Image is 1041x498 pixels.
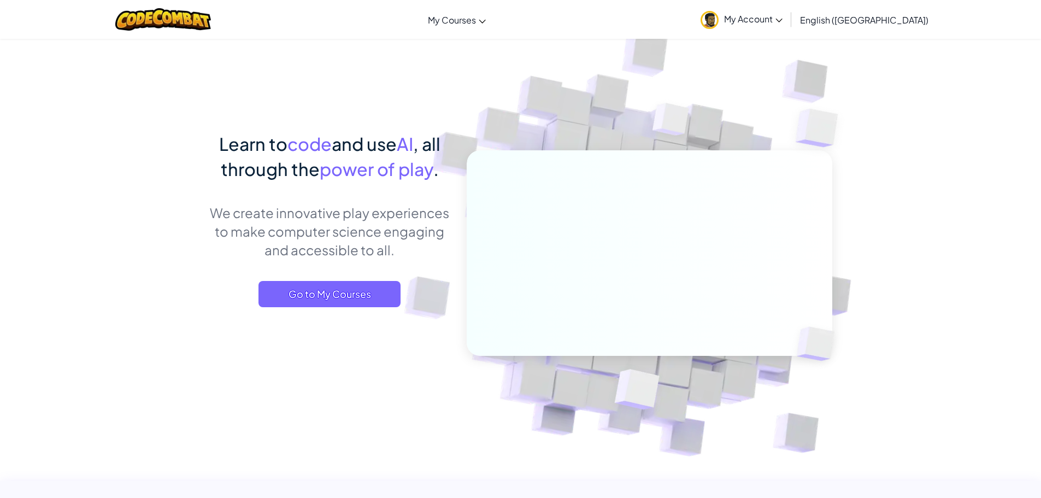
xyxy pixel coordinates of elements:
img: Overlap cubes [587,346,685,437]
img: Overlap cubes [774,82,868,174]
a: My Courses [422,5,491,34]
p: We create innovative play experiences to make computer science engaging and accessible to all. [209,203,450,259]
span: . [433,158,439,180]
img: CodeCombat logo [115,8,211,31]
img: Overlap cubes [778,304,860,384]
span: AI [397,133,413,155]
span: power of play [320,158,433,180]
a: Go to My Courses [258,281,401,307]
img: avatar [701,11,719,29]
span: Learn to [219,133,287,155]
span: and use [332,133,397,155]
img: Overlap cubes [632,81,710,163]
span: My Account [724,13,783,25]
span: My Courses [428,14,476,26]
a: English ([GEOGRAPHIC_DATA]) [795,5,934,34]
span: English ([GEOGRAPHIC_DATA]) [800,14,928,26]
a: My Account [695,2,788,37]
span: code [287,133,332,155]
